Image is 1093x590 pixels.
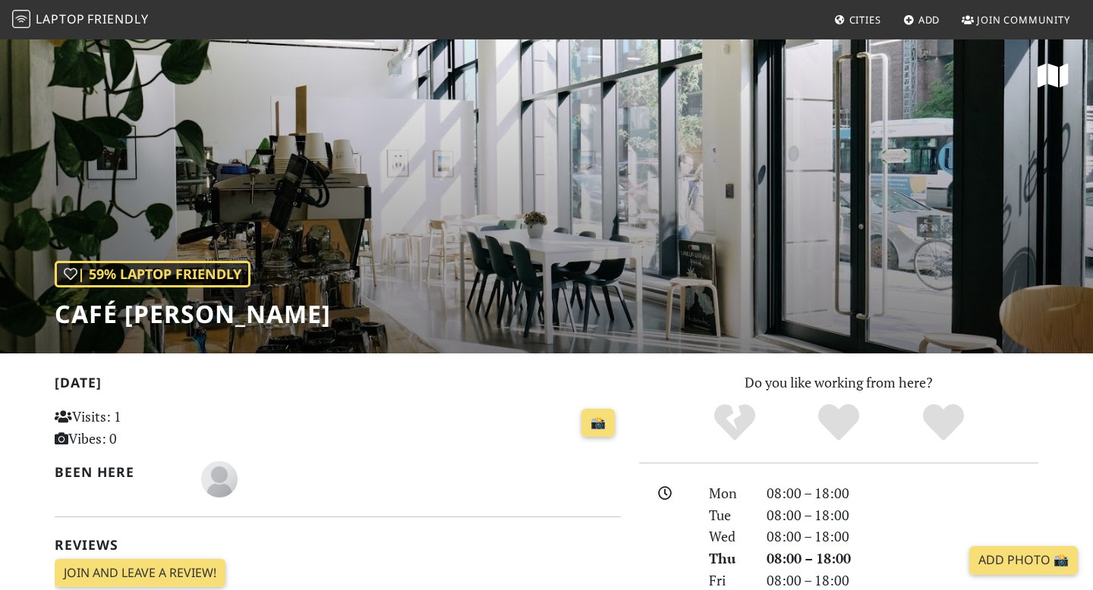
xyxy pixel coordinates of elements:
a: Join and leave a review! [55,559,225,588]
span: Cities [849,13,881,27]
div: Thu [700,548,758,570]
div: Definitely! [891,402,996,444]
div: 08:00 – 18:00 [758,526,1047,548]
img: LaptopFriendly [12,10,30,28]
img: blank-535327c66bd565773addf3077783bbfce4b00ec00e9fd257753287c682c7fa38.png [201,461,238,497]
p: Do you like working from here? [639,372,1038,394]
div: Mon [700,482,758,504]
div: Tue [700,504,758,526]
span: Laptop [36,11,85,27]
a: Cities [828,6,887,33]
div: No [682,402,787,444]
div: 08:00 – 18:00 [758,482,1047,504]
div: Wed [700,526,758,548]
a: Join Community [956,6,1076,33]
h2: Been here [55,464,183,480]
a: Add Photo 📸 [969,546,1078,575]
a: 📸 [581,409,615,438]
h1: café [PERSON_NAME] [55,300,331,328]
span: Luciano Sousa [201,469,238,487]
span: Join Community [977,13,1070,27]
span: Add [918,13,940,27]
span: Friendly [87,11,148,27]
div: 08:00 – 18:00 [758,548,1047,570]
div: Yes [786,402,891,444]
h2: [DATE] [55,375,621,397]
div: 08:00 – 18:00 [758,504,1047,526]
a: LaptopFriendly LaptopFriendly [12,7,149,33]
h2: Reviews [55,537,621,553]
a: Add [897,6,947,33]
div: | 59% Laptop Friendly [55,261,250,287]
p: Visits: 1 Vibes: 0 [55,406,232,450]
